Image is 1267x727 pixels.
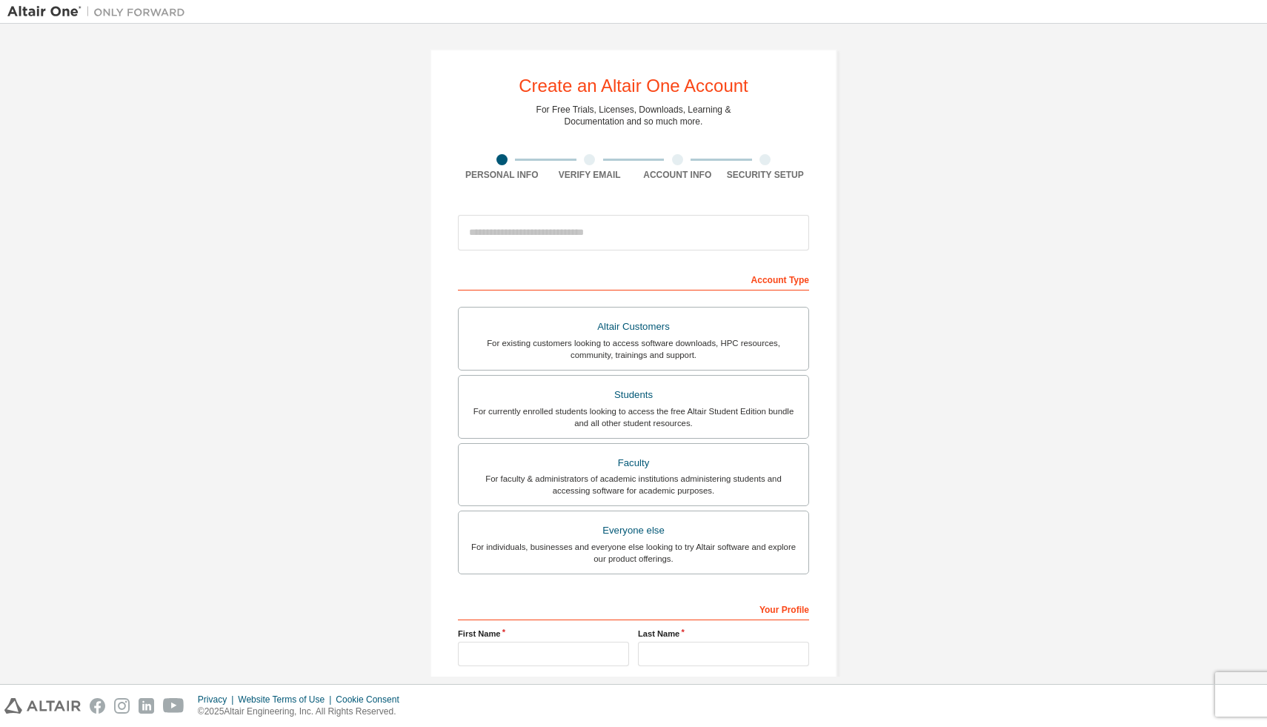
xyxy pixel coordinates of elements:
[468,316,799,337] div: Altair Customers
[114,698,130,714] img: instagram.svg
[458,675,809,687] label: Job Title
[139,698,154,714] img: linkedin.svg
[163,698,184,714] img: youtube.svg
[458,267,809,291] div: Account Type
[468,385,799,405] div: Students
[90,698,105,714] img: facebook.svg
[468,541,799,565] div: For individuals, businesses and everyone else looking to try Altair software and explore our prod...
[468,337,799,361] div: For existing customers looking to access software downloads, HPC resources, community, trainings ...
[336,694,408,706] div: Cookie Consent
[198,694,238,706] div: Privacy
[4,698,81,714] img: altair_logo.svg
[536,104,731,127] div: For Free Trials, Licenses, Downloads, Learning & Documentation and so much more.
[633,169,722,181] div: Account Info
[638,628,809,640] label: Last Name
[458,169,546,181] div: Personal Info
[238,694,336,706] div: Website Terms of Use
[546,169,634,181] div: Verify Email
[458,597,809,620] div: Your Profile
[7,4,193,19] img: Altair One
[198,706,408,718] p: © 2025 Altair Engineering, Inc. All Rights Reserved.
[458,628,629,640] label: First Name
[468,473,799,497] div: For faculty & administrators of academic institutions administering students and accessing softwa...
[468,405,799,429] div: For currently enrolled students looking to access the free Altair Student Edition bundle and all ...
[519,77,748,95] div: Create an Altair One Account
[722,169,810,181] div: Security Setup
[468,453,799,474] div: Faculty
[468,520,799,541] div: Everyone else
